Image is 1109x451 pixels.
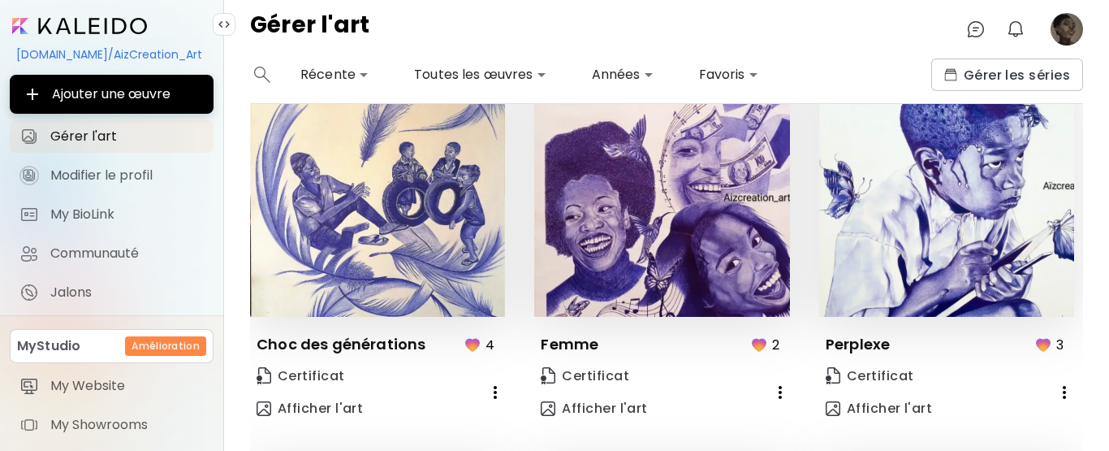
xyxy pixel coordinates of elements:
span: Certificat [541,367,629,385]
div: Récente [294,62,375,88]
span: My BioLink [50,206,204,223]
span: Afficher l'art [826,400,932,418]
p: 2 [772,335,779,355]
button: view-artAfficher l'art [819,392,939,425]
a: Communauté iconCommunauté [10,237,214,270]
img: view-art [826,401,840,416]
a: itemMy Showrooms [10,409,214,441]
img: My BioLink icon [19,205,39,224]
img: search [254,67,270,83]
p: MyStudio [17,336,80,356]
div: Favoris [693,62,765,88]
p: 3 [1056,335,1064,355]
button: view-artAfficher l'art [250,392,369,425]
a: Gérer l'art iconGérer l'art [10,120,214,153]
img: collections [944,68,957,81]
span: Communauté [50,245,204,262]
div: [DOMAIN_NAME]/AizCreation_Art [10,41,214,68]
span: Certificat [257,367,345,385]
div: Années [585,62,660,88]
div: Toutes les œuvres [408,62,553,88]
button: favorites4 [459,330,505,360]
img: thumbnail [819,61,1074,316]
img: thumbnail [250,61,505,316]
img: thumbnail [534,61,789,316]
p: Choc des générations [257,335,425,354]
img: view-art [257,401,271,416]
button: bellIcon [1002,15,1029,43]
a: completeMy BioLink iconMy BioLink [10,198,214,231]
button: favorites3 [1029,330,1074,360]
span: Afficher l'art [257,400,363,418]
img: collapse [218,18,231,31]
img: favorites [749,335,769,354]
img: item [19,415,39,435]
img: Gérer l'art icon [19,127,39,146]
img: chatIcon [966,20,986,39]
a: iconcompleteModifier le profil [10,159,214,192]
img: Communauté icon [19,244,39,263]
a: completeJalons iconJalons [10,276,214,309]
a: itemMy Website [10,370,214,402]
span: My Website [50,378,204,394]
img: Certificate [826,367,840,384]
img: favorites [463,335,482,354]
button: Ajouter une œuvre [10,75,214,114]
button: search [250,59,274,91]
img: Jalons icon [19,283,39,302]
a: CertificateCertificat [534,360,636,392]
span: Certificat [826,367,914,385]
span: Gérer les séries [944,67,1070,84]
button: favorites2 [745,330,790,360]
p: 4 [485,335,494,355]
img: Certificate [257,367,271,384]
img: favorites [1033,335,1053,354]
span: Ajouter une œuvre [23,85,201,104]
span: Modifier le profil [50,167,204,184]
p: Femme [541,335,598,354]
span: Jalons [50,284,204,301]
button: collectionsGérer les séries [931,59,1083,91]
img: view-art [541,401,555,416]
h4: Gérer l'art [250,13,369,46]
span: My Showrooms [50,417,204,433]
button: view-artAfficher l'art [534,392,654,425]
span: Gérer l'art [50,128,204,145]
a: CertificateCertificat [819,360,921,392]
img: item [19,376,39,396]
span: Afficher l'art [541,400,647,418]
img: Certificate [541,367,555,384]
h6: Amélioration [132,339,200,353]
img: bellIcon [1006,20,1025,39]
p: Perplexe [826,335,890,354]
a: CertificateCertificat [250,360,352,392]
